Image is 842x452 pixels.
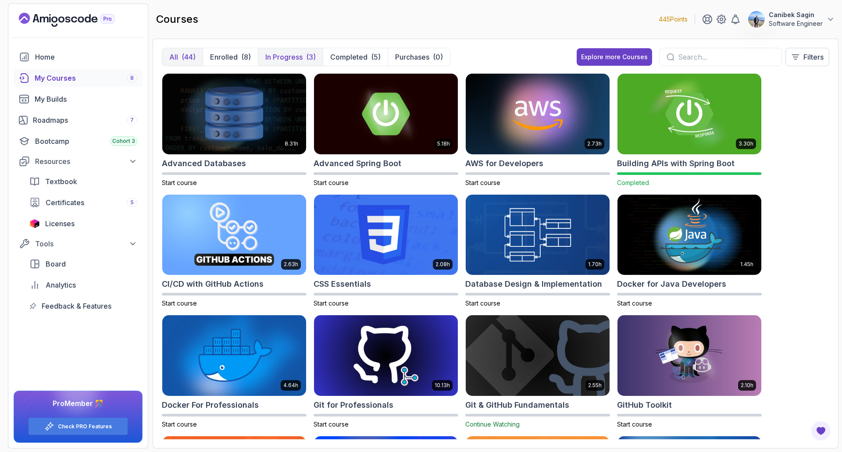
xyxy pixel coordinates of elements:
[435,382,450,389] p: 10.13h
[433,52,443,62] div: (0)
[210,52,238,62] p: Enrolled
[35,156,137,167] div: Resources
[748,11,835,28] button: user profile imageCanibek SaginSoftware Engineer
[14,132,143,150] a: bootcamp
[162,157,246,170] h2: Advanced Databases
[46,197,84,208] span: Certificates
[465,299,500,307] span: Start course
[14,48,143,66] a: home
[203,48,258,66] button: Enrolled(8)
[14,236,143,252] button: Tools
[314,399,393,411] h2: Git for Professionals
[265,52,303,62] p: In Progress
[162,48,203,66] button: All(44)
[466,74,610,154] img: AWS for Developers card
[810,420,831,441] button: Open Feedback Button
[162,195,306,275] img: CI/CD with GitHub Actions card
[46,280,76,290] span: Analytics
[678,52,774,62] input: Search...
[465,420,520,428] span: Continue Watching
[33,115,137,125] div: Roadmaps
[465,157,543,170] h2: AWS for Developers
[156,12,198,26] h2: courses
[437,140,450,147] p: 5.18h
[617,73,762,187] a: Building APIs with Spring Boot card3.30hBuilding APIs with Spring BootCompleted
[466,195,610,275] img: Database Design & Implementation card
[19,13,135,27] a: Landing page
[314,315,458,396] img: Git for Professionals card
[371,52,381,62] div: (5)
[46,259,66,269] span: Board
[588,261,602,268] p: 1.70h
[465,399,569,411] h2: Git & GitHub Fundamentals
[35,238,137,249] div: Tools
[466,315,610,396] img: Git & GitHub Fundamentals card
[587,140,602,147] p: 2.73h
[24,255,143,273] a: board
[130,199,134,206] span: 5
[314,74,458,154] img: Advanced Spring Boot card
[741,382,753,389] p: 2.10h
[617,74,761,154] img: Building APIs with Spring Boot card
[284,261,298,268] p: 2.63h
[162,399,259,411] h2: Docker For Professionals
[35,52,137,62] div: Home
[588,382,602,389] p: 2.55h
[258,48,323,66] button: In Progress(3)
[162,179,197,186] span: Start course
[769,19,823,28] p: Software Engineer
[14,153,143,169] button: Resources
[24,276,143,294] a: analytics
[35,136,137,146] div: Bootcamp
[314,195,458,275] img: CSS Essentials card
[617,399,672,411] h2: GitHub Toolkit
[169,52,178,62] p: All
[803,52,824,62] p: Filters
[162,420,197,428] span: Start course
[577,48,652,66] a: Explore more Courses
[739,140,753,147] p: 3.30h
[58,423,112,430] a: Check PRO Features
[35,73,137,83] div: My Courses
[306,52,316,62] div: (3)
[14,69,143,87] a: courses
[29,219,40,228] img: jetbrains icon
[24,297,143,315] a: feedback
[45,176,77,187] span: Textbook
[435,261,450,268] p: 2.08h
[314,157,401,170] h2: Advanced Spring Boot
[35,94,137,104] div: My Builds
[617,157,735,170] h2: Building APIs with Spring Boot
[465,278,602,290] h2: Database Design & Implementation
[162,299,197,307] span: Start course
[45,218,75,229] span: Licenses
[285,140,298,147] p: 8.31h
[182,52,196,62] div: (44)
[785,48,829,66] button: Filters
[465,179,500,186] span: Start course
[465,315,610,429] a: Git & GitHub Fundamentals card2.55hGit & GitHub FundamentalsContinue Watching
[112,138,135,145] span: Cohort 3
[617,299,652,307] span: Start course
[42,301,111,311] span: Feedback & Features
[24,173,143,190] a: textbook
[14,90,143,108] a: builds
[162,278,264,290] h2: CI/CD with GitHub Actions
[395,52,429,62] p: Purchases
[314,420,349,428] span: Start course
[581,53,648,61] div: Explore more Courses
[28,417,128,435] button: Check PRO Features
[617,195,761,275] img: Docker for Java Developers card
[617,315,761,396] img: GitHub Toolkit card
[769,11,823,19] p: Canibek Sagin
[323,48,388,66] button: Completed(5)
[24,194,143,211] a: certificates
[241,52,251,62] div: (8)
[14,111,143,129] a: roadmaps
[130,117,134,124] span: 7
[617,278,726,290] h2: Docker for Java Developers
[314,299,349,307] span: Start course
[314,179,349,186] span: Start course
[24,215,143,232] a: licenses
[659,15,688,24] p: 445 Points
